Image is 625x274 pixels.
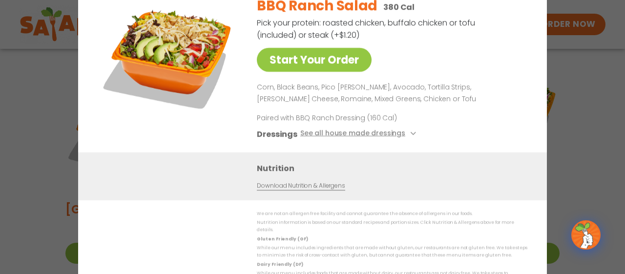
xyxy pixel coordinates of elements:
p: Nutrition information is based on our standard recipes and portion sizes. Click Nutrition & Aller... [257,219,527,234]
h3: Nutrition [257,162,532,174]
p: Pick your protein: roasted chicken, buffalo chicken or tofu (included) or steak (+$1.20) [257,17,477,41]
h3: Dressings [257,127,297,140]
strong: Dairy Friendly (DF) [257,261,303,267]
p: Corn, Black Beans, Pico [PERSON_NAME], Avocado, Tortilla Strips, [PERSON_NAME] Cheese, Romaine, M... [257,82,523,105]
a: Start Your Order [257,48,372,72]
strong: Gluten Friendly (GF) [257,235,308,241]
button: See all house made dressings [300,127,419,140]
p: 380 Cal [383,1,415,13]
img: wpChatIcon [572,221,600,249]
p: We are not an allergen free facility and cannot guarantee the absence of allergens in our foods. [257,210,527,217]
p: While our menu includes ingredients that are made without gluten, our restaurants are not gluten ... [257,244,527,259]
a: Download Nutrition & Allergens [257,181,345,190]
p: Paired with BBQ Ranch Dressing (160 Cal) [257,112,437,123]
